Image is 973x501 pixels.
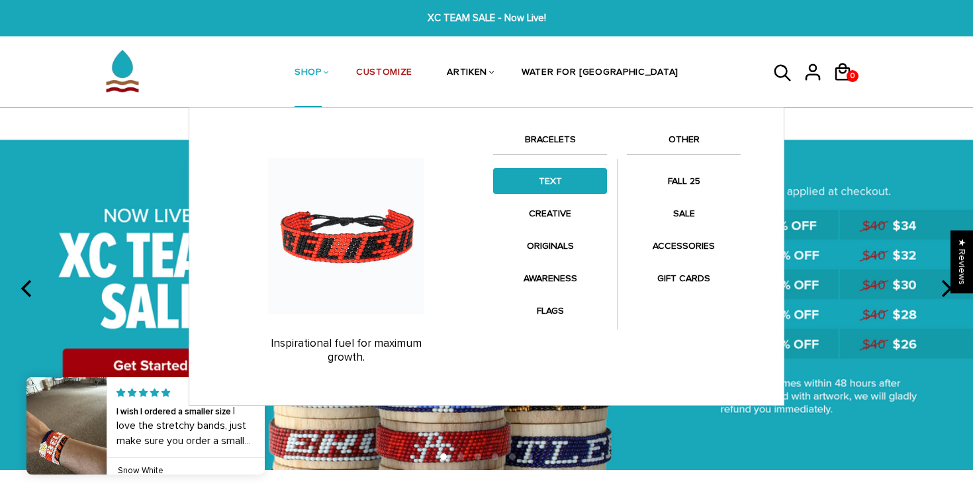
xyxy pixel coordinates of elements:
[493,298,607,324] a: FLAGS
[13,275,42,304] button: previous
[295,38,322,109] a: SHOP
[627,201,741,226] a: SALE
[493,168,607,194] a: TEXT
[627,265,741,291] a: GIFT CARDS
[300,11,673,26] span: XC TEAM SALE - Now Live!
[356,38,412,109] a: CUSTOMIZE
[447,38,487,109] a: ARTIKEN
[950,230,973,293] div: Click to open Judge.me floating reviews tab
[847,67,858,85] span: 0
[493,201,607,226] a: CREATIVE
[493,132,607,154] a: BRACELETS
[522,38,678,109] a: WATER FOR [GEOGRAPHIC_DATA]
[627,132,741,154] a: OTHER
[627,168,741,194] a: FALL 25
[931,275,960,304] button: next
[493,233,607,259] a: ORIGINALS
[212,337,480,364] p: Inspirational fuel for maximum growth.
[627,233,741,259] a: ACCESSORIES
[833,86,862,88] a: 0
[493,265,607,291] a: AWARENESS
